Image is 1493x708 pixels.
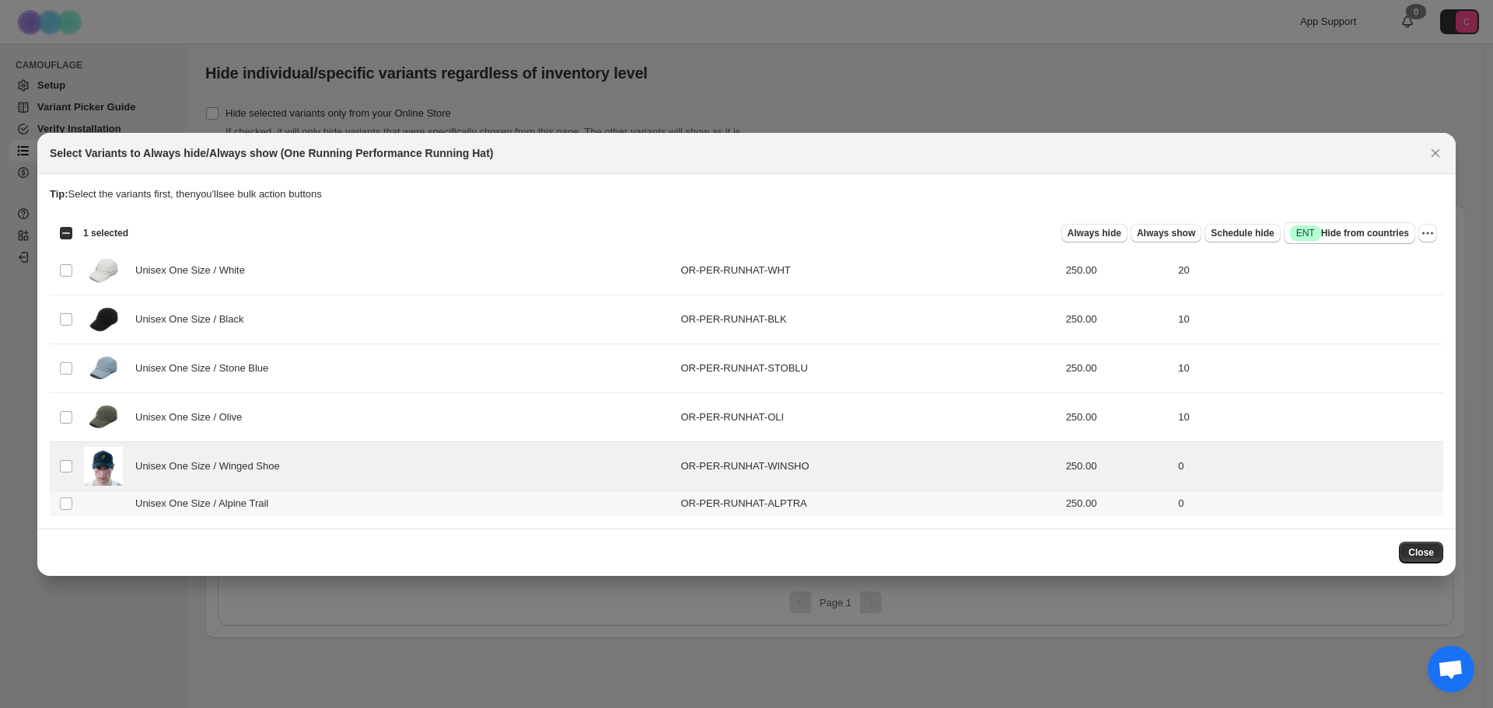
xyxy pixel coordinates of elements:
[1205,224,1280,242] button: Schedule hide
[1131,224,1201,242] button: Always show
[1428,646,1474,692] a: 打開聊天
[84,300,123,339] img: OR-PER-RUNHAT-BLK.png
[84,447,123,486] img: OR-PER-RUNHAT-winged_shoe.png
[135,496,277,511] span: Unisex One Size / Alpine Trail
[1173,295,1443,344] td: 10
[50,187,1443,202] p: Select the variants first, then you'll see bulk action buttons
[1061,246,1174,295] td: 250.00
[84,398,123,437] img: 66_6e581dc8-843d-4d1d-8cb1-eb24d0ac9231.png
[1061,441,1174,490] td: 250.00
[1173,441,1443,490] td: 0
[1173,246,1443,295] td: 20
[50,188,68,200] strong: Tip:
[50,145,493,161] h2: Select Variants to Always hide/Always show (One Running Performance Running Hat)
[1061,490,1174,516] td: 250.00
[1061,224,1128,242] button: Always hide
[135,263,253,278] span: Unisex One Size / White
[135,361,277,376] span: Unisex One Size / Stone Blue
[1061,295,1174,344] td: 250.00
[135,312,252,327] span: Unisex One Size / Black
[1211,227,1274,239] span: Schedule hide
[84,349,123,388] img: 65_da19ee5d-ad0f-4d2f-938c-4393edc987be.png
[1061,344,1174,392] td: 250.00
[676,295,1061,344] td: OR-PER-RUNHAT-BLK
[1290,225,1409,241] span: Hide from countries
[135,410,250,425] span: Unisex One Size / Olive
[1173,344,1443,392] td: 10
[676,392,1061,441] td: OR-PER-RUNHAT-OLI
[1284,222,1415,244] button: SuccessENTHide from countries
[83,227,128,239] span: 1 selected
[1399,542,1443,563] button: Close
[1137,227,1195,239] span: Always show
[676,441,1061,490] td: OR-PER-RUNHAT-WINSHO
[84,251,123,290] img: OR-PER-RUNHAT-WHT.png
[1173,490,1443,516] td: 0
[1068,227,1121,239] span: Always hide
[676,344,1061,392] td: OR-PER-RUNHAT-STOBLU
[1061,392,1174,441] td: 250.00
[1296,227,1315,239] span: ENT
[135,459,288,474] span: Unisex One Size / Winged Shoe
[676,246,1061,295] td: OR-PER-RUNHAT-WHT
[1418,224,1437,242] button: More actions
[1425,142,1446,164] button: Close
[1408,546,1434,559] span: Close
[1173,392,1443,441] td: 10
[676,490,1061,516] td: OR-PER-RUNHAT-ALPTRA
